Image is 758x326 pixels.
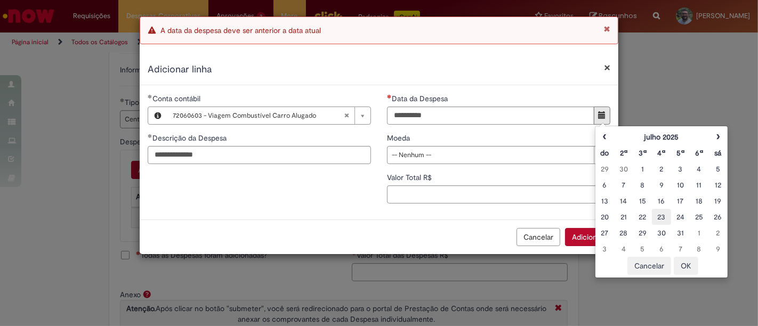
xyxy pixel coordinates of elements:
[595,126,728,278] div: Escolher data
[711,211,724,222] div: 26 August 2025 Tuesday
[387,185,610,203] input: Valor Total R$
[636,180,649,190] div: 08 August 2025 Friday
[598,227,611,238] div: 27 August 2025 Wednesday
[655,164,668,174] div: 02 August 2025 Saturday
[598,243,611,254] div: 03 September 2025 Wednesday
[387,173,434,182] span: Valor Total R$
[708,145,727,161] th: Sábado
[148,63,610,77] h2: Adicionar linha
[148,146,371,164] input: Descrição da Despesa
[167,107,370,124] a: 72060603 - Viagem Combustível Carro AlugadoLimpar campo Conta contábil
[690,145,708,161] th: Sexta-feira
[387,107,594,125] input: Data da Despesa
[711,164,724,174] div: 05 August 2025 Tuesday
[338,107,354,124] abbr: Limpar campo Conta contábil
[655,195,668,206] div: 16 August 2025 Saturday
[674,227,687,238] div: 31 August 2025 Sunday
[617,227,630,238] div: 28 August 2025 Thursday
[671,145,690,161] th: Quinta-feira
[148,134,152,138] span: Obrigatório Preenchido
[633,145,652,161] th: Terça-feira
[604,25,610,32] button: Fechar Notificação
[617,180,630,190] div: 07 August 2025 Thursday
[173,107,344,124] span: 72060603 - Viagem Combustível Carro Alugado
[692,211,706,222] div: 25 August 2025 Monday
[387,133,412,143] span: Moeda
[594,107,610,125] button: Mostrar calendário para Data da Despesa
[636,211,649,222] div: 22 August 2025 Friday
[708,129,727,145] th: Próximo mês
[674,195,687,206] div: 17 August 2025 Sunday
[614,145,633,161] th: Segunda-feira
[692,227,706,238] div: 01 September 2025 Monday
[387,94,392,99] span: Necessários
[636,243,649,254] div: 05 September 2025 Friday
[160,26,321,35] span: A data da despesa deve ser anterior a data atual
[517,228,560,246] button: Cancelar
[617,195,630,206] div: 14 August 2025 Thursday
[148,94,152,99] span: Obrigatório Preenchido
[711,180,724,190] div: 12 August 2025 Tuesday
[598,180,611,190] div: 06 August 2025 Wednesday
[692,164,706,174] div: 04 August 2025 Monday
[598,164,611,174] div: 29 July 2025 Tuesday
[652,145,671,161] th: Quarta-feira
[565,228,610,246] button: Adicionar
[598,195,611,206] div: 13 August 2025 Wednesday
[692,180,706,190] div: 11 August 2025 Monday
[674,243,687,254] div: 07 September 2025 Sunday
[627,257,671,275] button: Cancelar
[674,180,687,190] div: 10 August 2025 Sunday
[617,164,630,174] div: 30 July 2025 Wednesday
[674,164,687,174] div: 03 August 2025 Sunday
[692,195,706,206] div: 18 August 2025 Monday
[636,227,649,238] div: 29 August 2025 Friday
[392,94,450,103] span: Data da Despesa
[392,146,588,164] span: -- Nenhum --
[617,243,630,254] div: 04 September 2025 Thursday
[636,164,649,174] div: 01 August 2025 Friday
[636,195,649,206] div: 15 August 2025 Friday
[711,243,724,254] div: 09 September 2025 Tuesday
[152,94,203,103] span: Necessários - Conta contábil
[655,211,668,222] div: 23 August 2025 Saturday
[598,211,611,222] div: 20 August 2025 Wednesday
[692,243,706,254] div: 08 September 2025 Monday
[595,129,614,145] th: Mês anterior
[595,145,614,161] th: Domingo
[655,227,668,238] div: 30 August 2025 Saturday
[604,62,610,73] button: Fechar modal
[614,129,708,145] th: julho 2025. Alternar mês
[711,227,724,238] div: 02 September 2025 Tuesday
[711,195,724,206] div: 19 August 2025 Tuesday
[655,243,668,254] div: 06 September 2025 Saturday
[617,211,630,222] div: 21 August 2025 Thursday
[148,107,167,124] button: Conta contábil, Visualizar este registro 72060603 - Viagem Combustível Carro Alugado
[674,211,687,222] div: 24 August 2025 Sunday
[674,257,698,275] button: OK
[152,133,229,143] span: Descrição da Despesa
[655,180,668,190] div: 09 August 2025 Saturday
